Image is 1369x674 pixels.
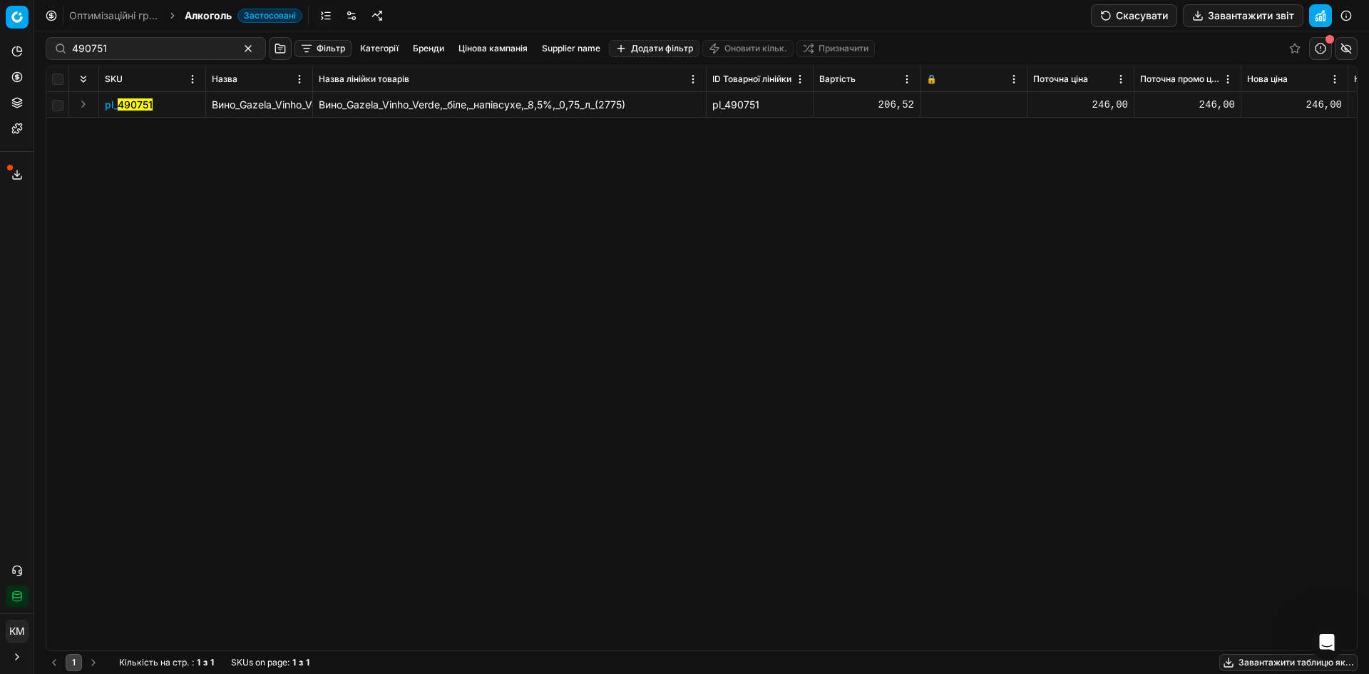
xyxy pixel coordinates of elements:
[354,40,404,57] button: Категорії
[1219,654,1358,671] button: Завантажити таблицю як...
[1091,4,1177,27] button: Скасувати
[105,98,153,112] span: pl_
[796,40,875,57] button: Призначити
[118,98,153,111] mark: 490751
[292,657,296,668] strong: 1
[75,96,92,113] button: Expand
[6,620,29,643] button: КM
[407,40,450,57] button: Бренди
[926,73,937,85] span: 🔒
[197,657,200,668] strong: 1
[712,73,791,85] span: ID Товарної лінійки
[609,40,699,57] button: Додати фільтр
[712,98,807,112] div: pl_490751
[69,9,302,23] nav: breadcrumb
[319,73,409,85] span: Назва лінійки товарів
[212,98,518,111] span: Вино_Gazela_Vinho_Verde,_біле,_напівсухе,_8,5%,_0,75_л_(2775)
[46,654,102,671] nav: pagination
[1247,73,1288,85] span: Нова ціна
[237,9,302,23] span: Застосовані
[46,654,63,671] button: Go to previous page
[119,657,214,668] div: :
[299,657,303,668] strong: з
[306,657,309,668] strong: 1
[1183,4,1303,27] button: Завантажити звіт
[203,657,207,668] strong: з
[119,657,189,668] span: Кількість на стр.
[702,40,794,57] button: Оновити кільк.
[105,98,153,112] button: pl_490751
[1140,73,1221,85] span: Поточна промо ціна
[1033,73,1088,85] span: Поточна ціна
[819,73,856,85] span: Вартість
[319,98,700,112] div: Вино_Gazela_Vinho_Verde,_біле,_напівсухе,_8,5%,_0,75_л_(2775)
[210,657,214,668] strong: 1
[212,73,237,85] span: Назва
[1033,98,1128,112] div: 246,00
[75,71,92,88] button: Expand all
[294,40,352,57] button: Фільтр
[69,9,160,23] a: Оптимізаційні групи
[185,9,232,23] span: Алкоголь
[105,73,123,85] span: SKU
[85,654,102,671] button: Go to next page
[66,654,82,671] button: 1
[6,621,28,642] span: КM
[231,657,289,668] span: SKUs on page :
[819,98,914,112] div: 206,52
[1310,626,1344,660] iframe: Intercom live chat
[1140,98,1235,112] div: 246,00
[536,40,606,57] button: Supplier name
[72,41,228,56] input: Пошук по SKU або назві
[185,9,302,23] span: АлкогольЗастосовані
[1247,98,1342,112] div: 246,00
[453,40,533,57] button: Цінова кампанія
